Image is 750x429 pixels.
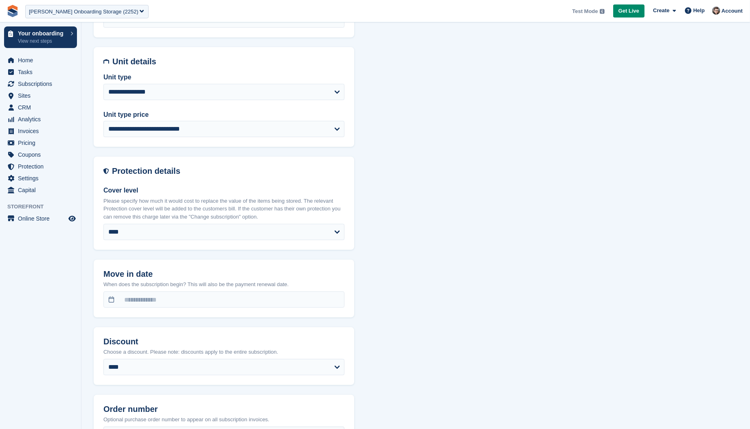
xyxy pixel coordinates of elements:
span: Test Mode [572,7,598,15]
span: Analytics [18,114,67,125]
h2: Unit details [112,57,344,66]
span: Tasks [18,66,67,78]
p: Your onboarding [18,31,66,36]
span: Home [18,55,67,66]
span: Capital [18,184,67,196]
span: Coupons [18,149,67,160]
span: Protection [18,161,67,172]
h2: Discount [103,337,344,346]
h2: Move in date [103,269,344,279]
a: menu [4,66,77,78]
a: Preview store [67,214,77,223]
label: Unit type price [103,110,344,120]
a: Your onboarding View next steps [4,26,77,48]
span: Get Live [618,7,639,15]
img: Steven Hylands [712,7,720,15]
a: menu [4,102,77,113]
label: Cover level [103,186,344,195]
a: menu [4,161,77,172]
a: menu [4,90,77,101]
a: menu [4,184,77,196]
span: Settings [18,173,67,184]
a: menu [4,78,77,90]
img: insurance-details-icon-731ffda60807649b61249b889ba3c5e2b5c27d34e2e1fb37a309f0fde93ff34a.svg [103,166,109,176]
img: icon-info-grey-7440780725fd019a000dd9b08b2336e03edf1995a4989e88bcd33f0948082b44.svg [600,9,605,14]
span: Invoices [18,125,67,137]
span: Help [693,7,705,15]
span: Subscriptions [18,78,67,90]
a: menu [4,55,77,66]
span: Pricing [18,137,67,149]
p: Please specify how much it would cost to replace the value of the items being stored. The relevan... [103,197,344,221]
a: menu [4,114,77,125]
h2: Protection details [112,166,344,176]
h2: Order number [103,405,344,414]
span: CRM [18,102,67,113]
a: menu [4,213,77,224]
a: menu [4,149,77,160]
label: Unit type [103,72,344,82]
img: stora-icon-8386f47178a22dfd0bd8f6a31ec36ba5ce8667c1dd55bd0f319d3a0aa187defe.svg [7,5,19,17]
a: Get Live [613,4,645,18]
p: Choose a discount. Please note: discounts apply to the entire subscription. [103,348,344,356]
span: Sites [18,90,67,101]
span: Storefront [7,203,81,211]
span: Online Store [18,213,67,224]
p: When does the subscription begin? This will also be the payment renewal date. [103,280,344,289]
div: [PERSON_NAME] Onboarding Storage (2252) [29,8,138,16]
span: Create [653,7,669,15]
span: Account [721,7,743,15]
a: menu [4,137,77,149]
a: menu [4,125,77,137]
p: Optional purchase order number to appear on all subscription invoices. [103,416,344,424]
img: unit-details-icon-595b0c5c156355b767ba7b61e002efae458ec76ed5ec05730b8e856ff9ea34a9.svg [103,57,109,66]
p: View next steps [18,37,66,45]
a: menu [4,173,77,184]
